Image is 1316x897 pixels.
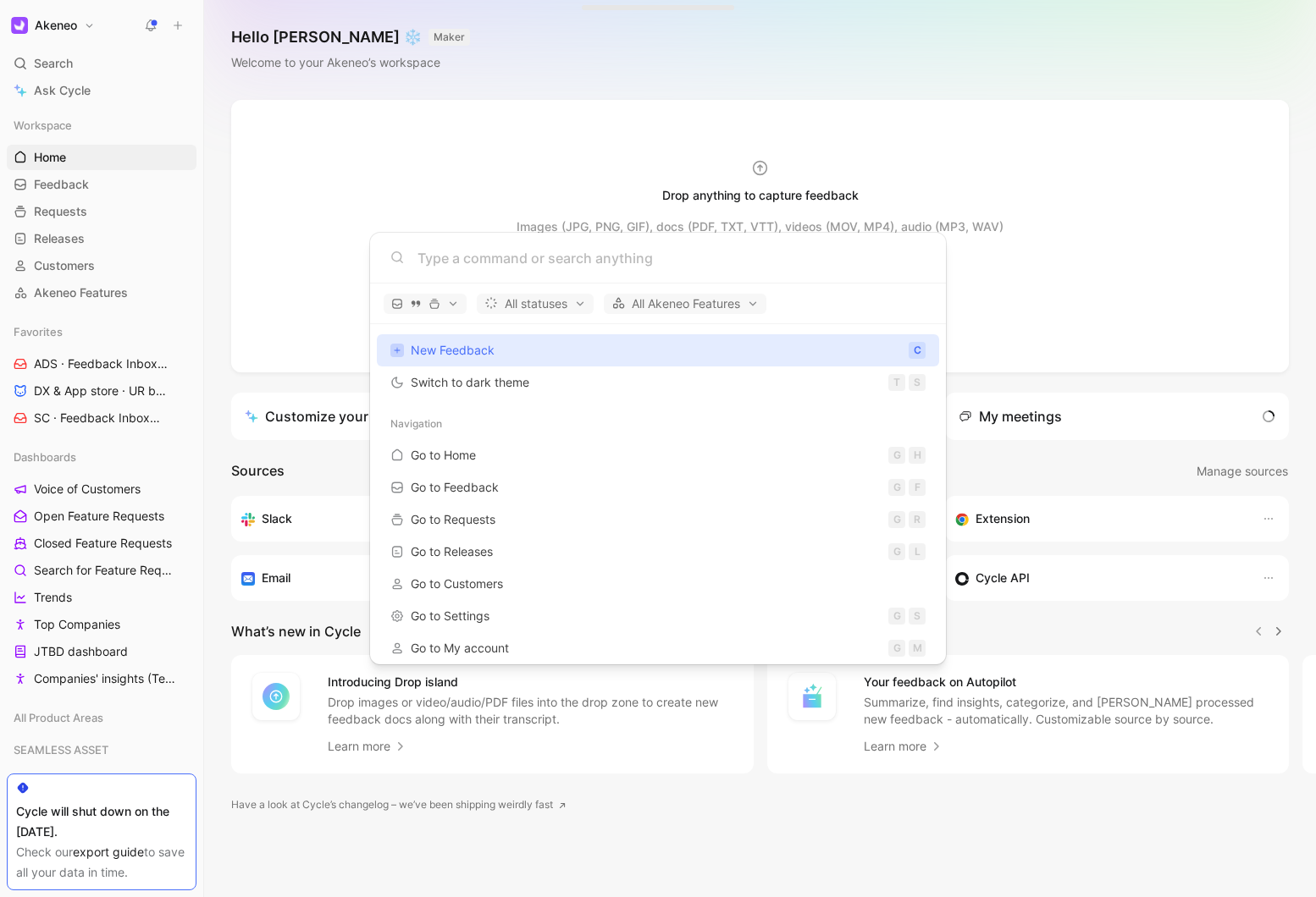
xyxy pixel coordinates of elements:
[377,471,939,504] a: Go to FeedbackGF
[909,608,926,625] div: S
[909,447,926,464] div: H
[411,576,503,591] span: Go to Customers
[417,248,926,268] input: Type a command or search anything
[888,543,905,560] div: G
[411,641,509,655] span: Go to My account
[377,632,939,664] button: Go to My accountGM
[888,479,905,496] div: G
[411,480,499,494] span: Go to Feedback
[377,366,939,399] button: Switch to dark themeTS
[888,374,905,391] div: T
[411,375,529,389] span: Switch to dark theme
[411,544,493,559] span: Go to Releases
[604,294,766,314] button: All Akeneo Features
[909,479,926,496] div: F
[888,608,905,625] div: G
[484,294,586,314] span: All statuses
[909,342,926,359] div: C
[888,447,905,464] div: G
[909,374,926,391] div: S
[411,512,495,526] span: Go to Requests
[411,343,495,357] span: New Feedback
[909,511,926,528] div: R
[377,439,939,471] a: Go to HomeGH
[377,600,939,632] button: Go to SettingsGS
[377,568,939,600] a: Go to Customers
[377,536,939,568] a: Go to ReleasesGL
[909,543,926,560] div: L
[411,608,489,623] span: Go to Settings
[611,294,759,314] span: All Akeneo Features
[888,511,905,528] div: G
[888,640,905,657] div: G
[909,640,926,657] div: M
[411,448,476,462] span: Go to Home
[370,409,946,439] div: Navigation
[377,504,939,536] a: Go to RequestsGR
[377,334,939,366] button: New FeedbackC
[477,294,594,314] button: All statuses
